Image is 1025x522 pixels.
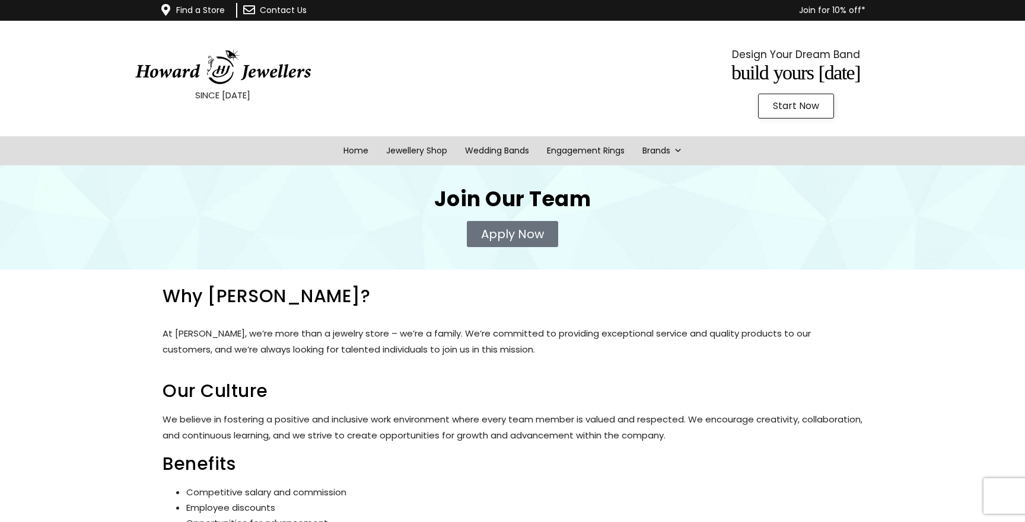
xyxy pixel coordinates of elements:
p: Join for 10% off* [377,3,865,18]
h2: Our Culture [163,382,862,400]
span: Apply Now [481,228,544,240]
a: Home [335,136,377,165]
div: We believe in fostering a positive and inclusive work environment where every team member is valu... [163,412,862,443]
a: Wedding Bands [456,136,538,165]
h2: Join Our Team [163,188,862,209]
h2: Why [PERSON_NAME]? [163,287,862,305]
p: SINCE [DATE] [30,88,416,103]
a: Engagement Rings [538,136,634,165]
li: Employee discounts [186,500,862,515]
h2: Benefits [163,455,862,473]
span: Build Yours [DATE] [731,62,860,84]
a: Contact Us [260,4,307,16]
img: HowardJewellersLogo-04 [134,49,312,85]
a: Brands [634,136,691,165]
li: Competitive salary and commission [186,485,862,500]
a: Start Now [758,94,834,119]
p: Design Your Dream Band [603,46,989,63]
p: At [PERSON_NAME], we’re more than a jewelry store – we’re a family. We’re committed to providing ... [163,326,862,357]
span: Start Now [773,101,819,111]
a: Find a Store [176,4,225,16]
a: Jewellery Shop [377,136,456,165]
a: Apply Now [467,221,558,247]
